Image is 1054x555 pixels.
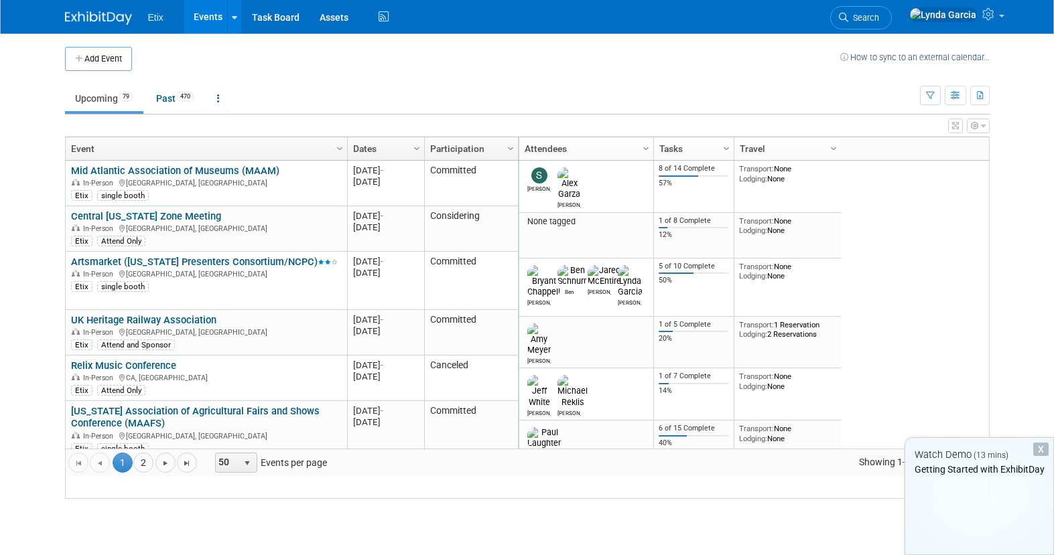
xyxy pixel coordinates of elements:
span: Lodging: [739,329,767,339]
span: Transport: [739,372,774,381]
span: 50 [216,453,239,472]
div: Bryant Chappell [527,297,551,306]
div: [DATE] [353,256,418,267]
td: Committed [424,252,518,310]
div: Etix [71,339,92,350]
div: Amy Meyer [527,355,551,364]
span: - [381,315,383,325]
span: Search [848,13,879,23]
span: Lodging: [739,434,767,443]
a: Dates [353,137,415,160]
div: None None [739,262,836,281]
span: 1 [113,453,133,473]
img: Jeff White [527,375,551,407]
div: Dismiss [1033,443,1049,456]
span: Go to the last page [182,458,192,469]
div: 5 of 10 Complete [659,262,728,271]
span: Transport: [739,424,774,433]
a: Artsmarket ([US_STATE] Presenters Consortium/NCPC) [71,256,338,268]
span: Events per page [198,453,340,473]
div: Alex Garza [557,200,581,208]
a: Past470 [146,86,204,111]
div: scott sloyer [527,183,551,192]
a: Column Settings [332,137,347,157]
a: Go to the next page [155,453,176,473]
div: 6 of 15 Complete [659,424,728,433]
a: Travel [740,137,832,160]
div: 8 of 14 Complete [659,164,728,173]
div: 1 of 7 Complete [659,372,728,381]
img: In-Person Event [72,179,80,185]
span: Lodging: [739,271,767,281]
span: Transport: [739,320,774,329]
div: Watch Demo [905,448,1053,462]
a: Column Settings [826,137,841,157]
div: 40% [659,439,728,448]
a: Column Settings [503,137,518,157]
span: In-Person [83,432,117,441]
span: Go to the next page [160,458,171,469]
span: 470 [176,92,194,102]
div: [GEOGRAPHIC_DATA], [GEOGRAPHIC_DATA] [71,268,341,279]
span: Transport: [739,164,774,173]
div: None None [739,216,836,236]
div: Ben Schnurr [557,287,581,295]
div: Attend and Sponsor [97,339,175,350]
img: Ben Schnurr [557,265,586,287]
div: [DATE] [353,325,418,337]
a: How to sync to an external calendar... [840,52,990,62]
div: 1 Reservation 2 Reservations [739,320,836,339]
div: Lynda Garcia [618,297,641,306]
a: Event [71,137,338,160]
button: Add Event [65,47,132,71]
div: single booth [97,190,149,201]
img: Bryant Chappell [527,265,560,297]
span: In-Person [83,374,117,382]
div: Etix [71,281,92,292]
div: single booth [97,281,149,292]
img: Paul Laughter [527,427,561,449]
div: [DATE] [353,416,418,428]
img: Jared McEntire [588,265,621,287]
img: Amy Meyer [527,323,551,355]
img: In-Person Event [72,224,80,231]
div: Etix [71,190,92,201]
div: Attend Only [97,236,145,246]
a: UK Heritage Railway Association [71,314,216,326]
span: Transport: [739,262,774,271]
span: In-Person [83,328,117,337]
div: Etix [71,443,92,454]
div: [DATE] [353,371,418,382]
a: [US_STATE] Association of Agricultural Fairs and Shows Conference (MAAFS) [71,405,320,430]
a: Central [US_STATE] Zone Meeting [71,210,221,222]
img: Lynda Garcia [909,7,977,22]
a: Go to the last page [177,453,197,473]
span: - [381,406,383,416]
img: In-Person Event [72,374,80,380]
div: [DATE] [353,405,418,416]
div: Jeff White [527,408,551,416]
img: scott sloyer [531,167,547,183]
span: Showing 1-50 of 79 Event(s) [846,453,988,471]
div: [DATE] [353,314,418,325]
a: 2 [133,453,153,473]
div: Etix [71,385,92,396]
a: Search [830,6,892,29]
span: Column Settings [505,143,516,154]
span: Go to the first page [73,458,84,469]
a: Relix Music Conference [71,360,176,372]
div: [DATE] [353,222,418,233]
div: [GEOGRAPHIC_DATA], [GEOGRAPHIC_DATA] [71,222,341,234]
span: - [381,360,383,370]
img: In-Person Event [72,432,80,439]
div: Getting Started with ExhibitDay [905,463,1053,476]
div: 14% [659,386,728,396]
span: Go to the previous page [94,458,105,469]
div: None None [739,164,836,183]
div: single booth [97,443,149,454]
span: In-Person [83,270,117,279]
span: Column Settings [641,143,651,154]
img: Alex Garza [557,167,581,200]
div: [DATE] [353,210,418,222]
span: select [242,458,253,469]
